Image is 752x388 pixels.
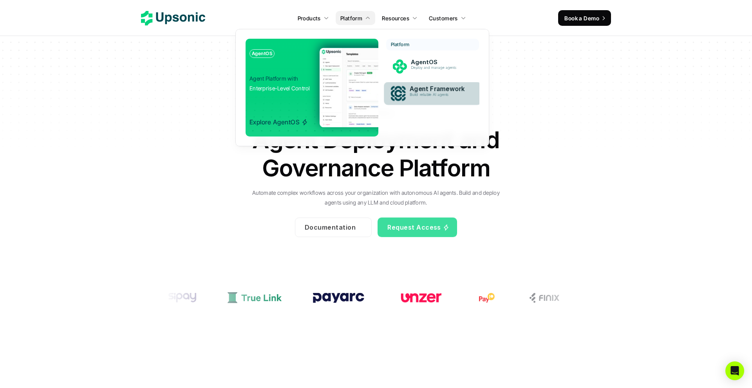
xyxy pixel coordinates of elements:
span: Explore AgentOS [249,119,308,126]
p: Platform [340,14,362,22]
a: Documentation [295,217,372,237]
p: Automate complex workflows across your organization with autonomous AI agents. Build and deploy a... [249,188,503,207]
a: Agent FrameworkBuild reliable AI agents [384,82,481,105]
p: AgentOS [411,59,469,66]
p: Book a Demo [564,14,599,22]
a: Products [293,11,334,25]
p: Platform [391,42,410,47]
a: AgentOSDeploy and manage agents [386,56,479,77]
p: Agent Framework [410,85,470,93]
p: Customers [429,14,458,22]
p: Build reliable AI agents [410,93,470,97]
span: Explore AgentOS [249,108,308,126]
p: AgentOS [252,51,272,56]
div: Open Intercom Messenger [725,361,744,380]
p: Documentation [305,222,356,233]
p: Deploy and manage agents [411,66,468,70]
h1: Agent Deployment and Governance Platform [239,126,513,182]
span: Enterprise-Level Control [249,85,310,92]
a: AgentOSAgent Platform withEnterprise-Level ControlExplore AgentOS [246,39,378,137]
p: Resources [382,14,409,22]
p: Products [298,14,321,22]
a: Request Access [378,217,457,237]
span: Agent Platform with [249,75,298,82]
p: Request Access [387,222,441,233]
p: Explore AgentOS [249,121,300,123]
